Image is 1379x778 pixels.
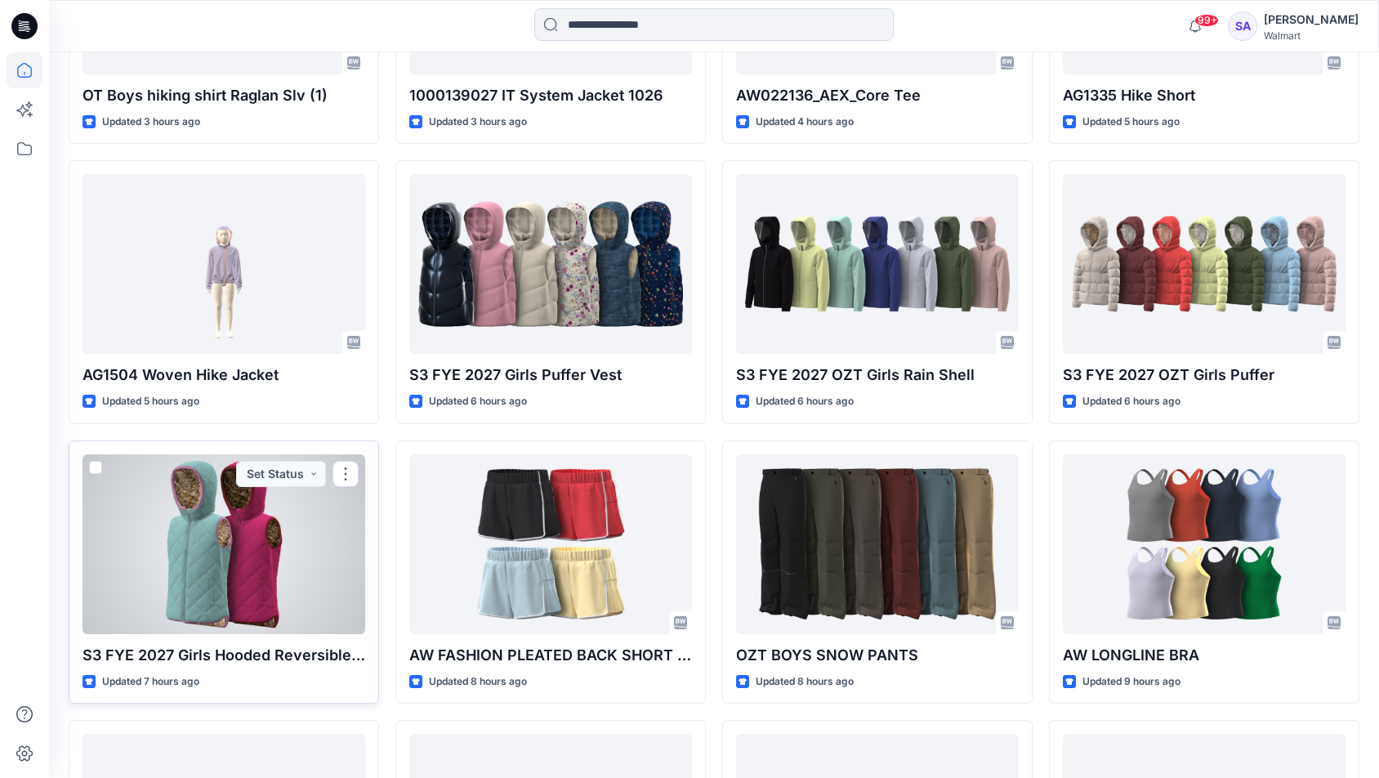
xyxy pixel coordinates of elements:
a: AW LONGLINE BRA [1063,454,1346,634]
p: Updated 8 hours ago [429,673,527,691]
a: S3 FYE 2027 Girls Puffer Vest [409,174,692,354]
p: AW LONGLINE BRA [1063,644,1346,667]
p: AG1504 Woven Hike Jacket [83,364,365,387]
div: Walmart [1264,29,1359,42]
p: AW FASHION PLEATED BACK SHORT - OPT2 [409,644,692,667]
p: Updated 7 hours ago [102,673,199,691]
p: Updated 5 hours ago [1082,114,1180,131]
p: OZT BOYS SNOW PANTS [736,644,1019,667]
p: Updated 8 hours ago [756,673,854,691]
a: AW FASHION PLEATED BACK SHORT - OPT2 [409,454,692,634]
p: Updated 3 hours ago [102,114,200,131]
p: 1000139027 IT System Jacket 1026 [409,84,692,107]
p: S3 FYE 2027 Girls Hooded Reversible Vest [83,644,365,667]
div: SA [1228,11,1257,41]
a: S3 FYE 2027 Girls Hooded Reversible Vest [83,454,365,634]
p: S3 FYE 2027 OZT Girls Puffer [1063,364,1346,387]
p: S3 FYE 2027 Girls Puffer Vest [409,364,692,387]
a: AG1504 Woven Hike Jacket [83,174,365,354]
p: Updated 4 hours ago [756,114,854,131]
p: Updated 9 hours ago [1082,673,1180,691]
p: OT Boys hiking shirt Raglan Slv (1) [83,84,365,107]
p: S3 FYE 2027 OZT Girls Rain Shell [736,364,1019,387]
p: AW022136_AEX_Core Tee [736,84,1019,107]
p: Updated 6 hours ago [429,393,527,410]
p: Updated 6 hours ago [756,393,854,410]
a: S3 FYE 2027 OZT Girls Puffer [1063,174,1346,354]
p: Updated 5 hours ago [102,393,199,410]
p: Updated 3 hours ago [429,114,527,131]
a: S3 FYE 2027 OZT Girls Rain Shell [736,174,1019,354]
div: [PERSON_NAME] [1264,10,1359,29]
a: OZT BOYS SNOW PANTS [736,454,1019,634]
p: Updated 6 hours ago [1082,393,1180,410]
span: 99+ [1194,14,1219,27]
p: AG1335 Hike Short [1063,84,1346,107]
